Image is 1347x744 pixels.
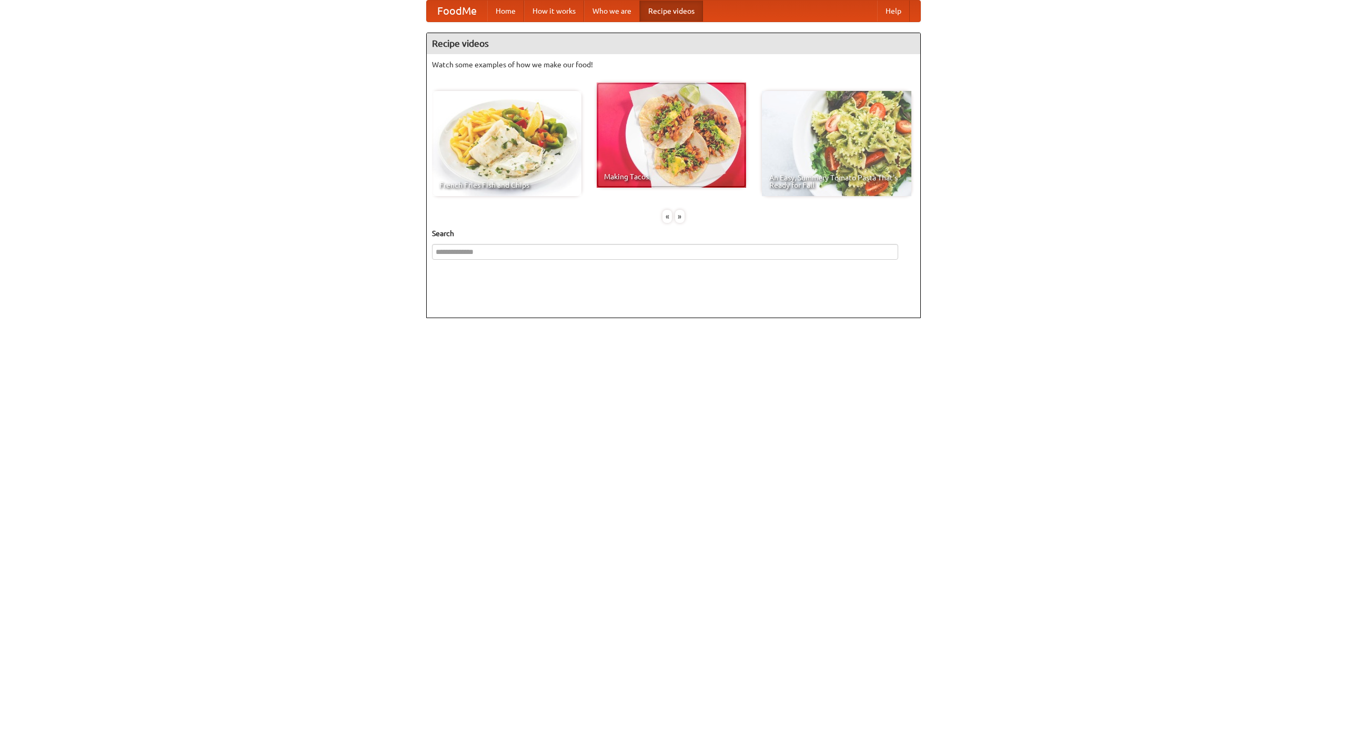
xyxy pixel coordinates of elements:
[597,83,746,188] a: Making Tacos
[604,173,739,180] span: Making Tacos
[877,1,910,22] a: Help
[640,1,703,22] a: Recipe videos
[439,181,574,189] span: French Fries Fish and Chips
[662,210,672,223] div: «
[675,210,685,223] div: »
[584,1,640,22] a: Who we are
[524,1,584,22] a: How it works
[432,59,915,70] p: Watch some examples of how we make our food!
[427,33,920,54] h4: Recipe videos
[487,1,524,22] a: Home
[432,228,915,239] h5: Search
[432,91,581,196] a: French Fries Fish and Chips
[769,174,904,189] span: An Easy, Summery Tomato Pasta That's Ready for Fall
[427,1,487,22] a: FoodMe
[762,91,911,196] a: An Easy, Summery Tomato Pasta That's Ready for Fall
